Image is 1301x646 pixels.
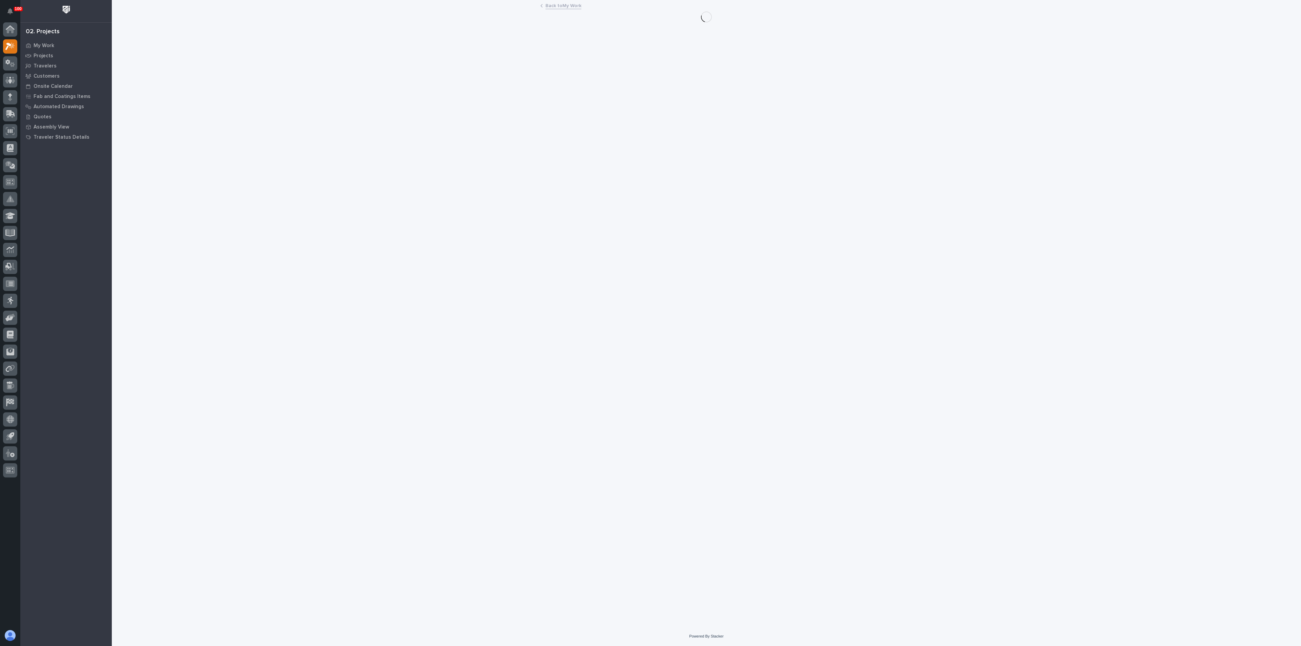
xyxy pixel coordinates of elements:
[20,112,112,122] a: Quotes
[34,83,73,90] p: Onsite Calendar
[8,8,17,19] div: Notifications100
[20,132,112,142] a: Traveler Status Details
[20,61,112,71] a: Travelers
[545,1,581,9] a: Back toMy Work
[34,43,54,49] p: My Work
[20,81,112,91] a: Onsite Calendar
[60,3,73,16] img: Workspace Logo
[20,71,112,81] a: Customers
[34,124,69,130] p: Assembly View
[20,91,112,101] a: Fab and Coatings Items
[20,51,112,61] a: Projects
[20,40,112,51] a: My Work
[3,628,17,643] button: users-avatar
[34,53,53,59] p: Projects
[20,122,112,132] a: Assembly View
[34,63,57,69] p: Travelers
[34,104,84,110] p: Automated Drawings
[20,101,112,112] a: Automated Drawings
[3,4,17,18] button: Notifications
[34,73,60,79] p: Customers
[34,114,51,120] p: Quotes
[34,94,90,100] p: Fab and Coatings Items
[26,28,60,36] div: 02. Projects
[15,6,22,11] p: 100
[34,134,89,140] p: Traveler Status Details
[689,634,723,638] a: Powered By Stacker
